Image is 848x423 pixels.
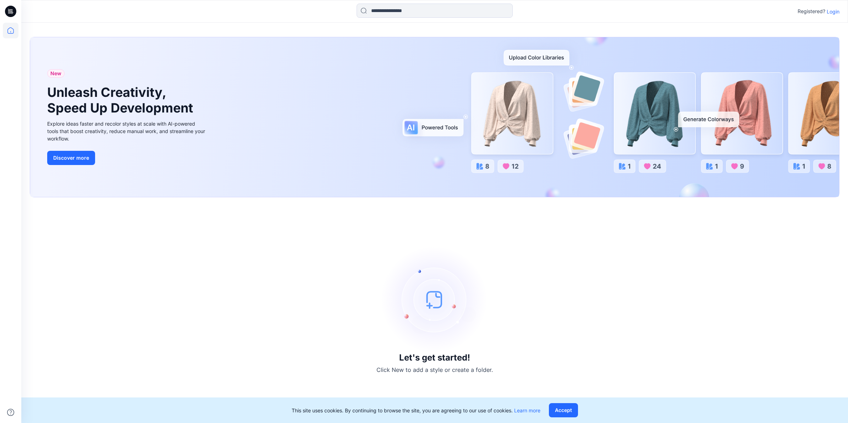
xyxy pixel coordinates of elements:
[292,407,540,414] p: This site uses cookies. By continuing to browse the site, you are agreeing to our use of cookies.
[514,407,540,413] a: Learn more
[399,353,470,363] h3: Let's get started!
[47,120,207,142] div: Explore ideas faster and recolor styles at scale with AI-powered tools that boost creativity, red...
[376,366,493,374] p: Click New to add a style or create a folder.
[47,85,196,115] h1: Unleash Creativity, Speed Up Development
[47,151,207,165] a: Discover more
[798,7,825,16] p: Registered?
[47,151,95,165] button: Discover more
[827,8,839,15] p: Login
[381,246,488,353] img: empty-state-image.svg
[50,69,61,78] span: New
[549,403,578,417] button: Accept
